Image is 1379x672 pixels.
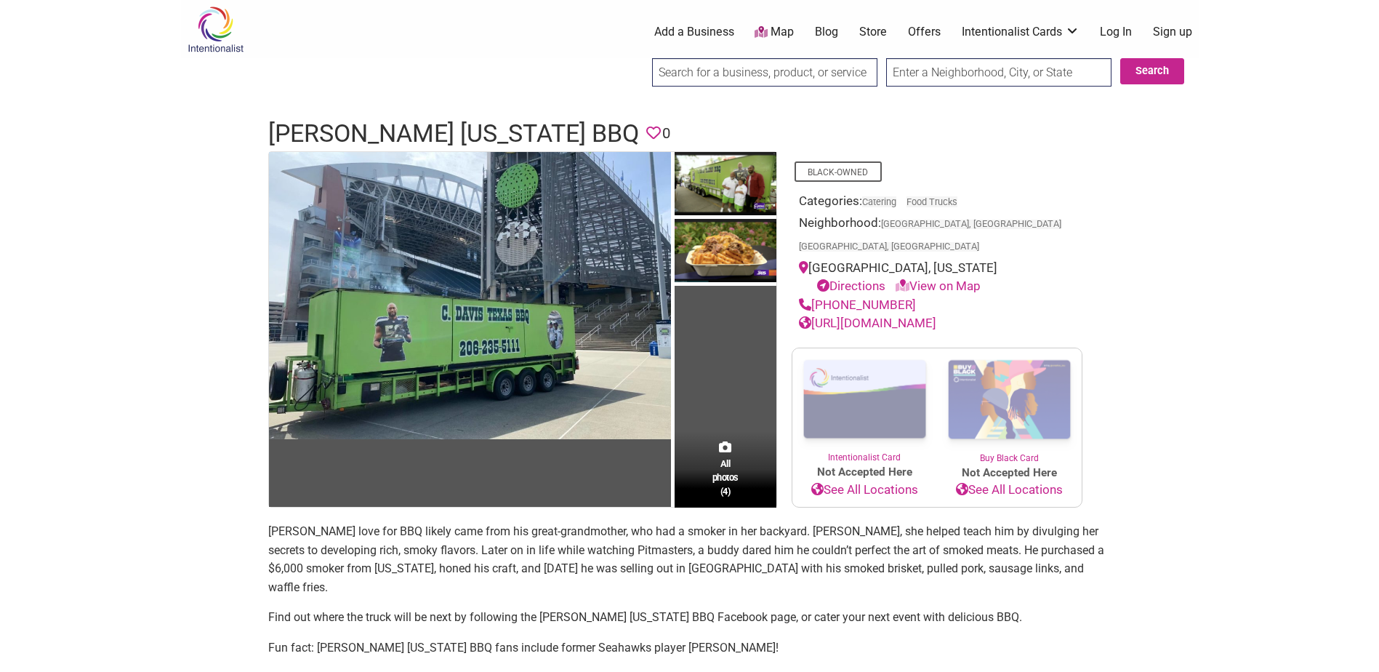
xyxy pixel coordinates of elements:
input: Search for a business, product, or service [652,58,877,87]
div: [GEOGRAPHIC_DATA], [US_STATE] [799,259,1075,296]
p: Find out where the truck will be next by following the [PERSON_NAME] [US_STATE] BBQ Facebook page... [268,608,1111,627]
div: Neighborhood: [799,214,1075,259]
div: Categories: [799,192,1075,215]
a: Add a Business [654,24,734,40]
a: Buy Black Card [937,348,1082,465]
button: Search [1120,58,1184,84]
a: Sign up [1153,24,1192,40]
a: Intentionalist Cards [962,24,1080,40]
span: Not Accepted Here [792,464,937,481]
input: Enter a Neighborhood, City, or State [886,58,1111,87]
a: Store [859,24,887,40]
img: photo of C. Davis Texas BBQ food truck parked out front of Lumen Field in Seattle, WA [269,152,671,440]
a: Food Trucks [906,196,957,207]
span: All photos (4) [712,457,739,498]
a: Blog [815,24,838,40]
a: Map [755,24,794,41]
a: Black-Owned [808,167,868,177]
a: View on Map [896,279,981,293]
a: Directions [817,279,885,293]
span: [GEOGRAPHIC_DATA], [GEOGRAPHIC_DATA] [881,220,1061,229]
a: Catering [862,196,896,207]
img: Buy Black Card [937,348,1082,452]
a: Offers [908,24,941,40]
img: photo of KJ Wright and C. Davis of C. Davis Texas BBQ standing for a photo in front of the lime g... [675,152,776,219]
a: Intentionalist Card [792,348,937,464]
a: See All Locations [792,481,937,500]
a: [URL][DOMAIN_NAME] [799,316,936,330]
img: Intentionalist [181,6,250,53]
p: Fun fact: [PERSON_NAME] [US_STATE] BBQ fans include former Seahawks player [PERSON_NAME]! [268,639,1111,657]
img: Intentionalist Card [792,348,937,451]
a: [PHONE_NUMBER] [799,297,916,312]
img: photo of C. Davis Texas BBQ signature dish of waffle fries topped with smoked pulled pork and top... [675,219,776,286]
a: See All Locations [937,481,1082,500]
span: 0 [662,122,670,145]
span: Not Accepted Here [937,465,1082,481]
p: [PERSON_NAME] love for BBQ likely came from his great-grandmother, who had a smoker in her backya... [268,522,1111,596]
h1: [PERSON_NAME] [US_STATE] BBQ [268,116,639,151]
a: Log In [1100,24,1132,40]
span: [GEOGRAPHIC_DATA], [GEOGRAPHIC_DATA] [799,242,979,252]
